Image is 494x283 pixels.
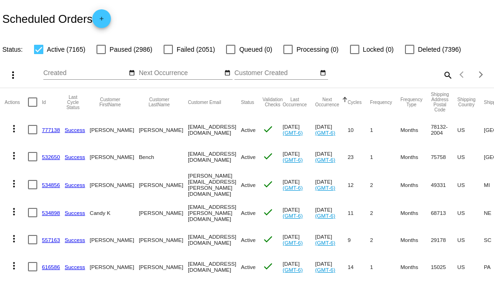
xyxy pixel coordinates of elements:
[400,170,431,199] mat-cell: Months
[348,199,370,226] mat-cell: 11
[348,170,370,199] mat-cell: 12
[188,199,241,226] mat-cell: [EMAIL_ADDRESS][PERSON_NAME][DOMAIN_NAME]
[262,179,274,190] mat-icon: check
[315,170,348,199] mat-cell: [DATE]
[283,240,303,246] a: (GMT-6)
[42,237,60,243] a: 557163
[139,97,179,107] button: Change sorting for CustomerLastName
[296,44,338,55] span: Processing (0)
[348,226,370,253] mat-cell: 9
[42,182,60,188] a: 534856
[188,170,241,199] mat-cell: [PERSON_NAME][EMAIL_ADDRESS][PERSON_NAME][DOMAIN_NAME]
[315,97,339,107] button: Change sorting for NextOccurrenceUtc
[457,170,484,199] mat-cell: US
[283,267,303,273] a: (GMT-6)
[8,233,20,244] mat-icon: more_vert
[262,234,274,245] mat-icon: check
[431,116,457,143] mat-cell: 78132-2004
[431,92,449,112] button: Change sorting for ShippingPostcode
[8,150,20,161] mat-icon: more_vert
[65,154,85,160] a: Success
[315,185,335,191] a: (GMT-6)
[139,69,223,77] input: Next Occurrence
[453,65,472,84] button: Previous page
[315,253,348,280] mat-cell: [DATE]
[348,143,370,170] mat-cell: 23
[370,199,400,226] mat-cell: 2
[65,210,85,216] a: Success
[315,157,335,163] a: (GMT-6)
[42,99,46,105] button: Change sorting for Id
[315,213,335,219] a: (GMT-6)
[188,226,241,253] mat-cell: [EMAIL_ADDRESS][DOMAIN_NAME]
[188,143,241,170] mat-cell: [EMAIL_ADDRESS][DOMAIN_NAME]
[315,199,348,226] mat-cell: [DATE]
[348,116,370,143] mat-cell: 10
[241,237,256,243] span: Active
[400,97,422,107] button: Change sorting for FrequencyType
[65,127,85,133] a: Success
[370,143,400,170] mat-cell: 1
[457,116,484,143] mat-cell: US
[139,143,188,170] mat-cell: Bench
[370,226,400,253] mat-cell: 2
[348,99,362,105] button: Change sorting for Cycles
[47,44,85,55] span: Active (7165)
[431,143,457,170] mat-cell: 75758
[283,213,303,219] a: (GMT-6)
[188,253,241,280] mat-cell: [EMAIL_ADDRESS][DOMAIN_NAME]
[139,199,188,226] mat-cell: [PERSON_NAME]
[129,69,135,77] mat-icon: date_range
[139,116,188,143] mat-cell: [PERSON_NAME]
[283,116,316,143] mat-cell: [DATE]
[370,116,400,143] mat-cell: 1
[283,143,316,170] mat-cell: [DATE]
[90,253,139,280] mat-cell: [PERSON_NAME]
[5,88,28,116] mat-header-cell: Actions
[42,210,60,216] a: 534898
[177,44,215,55] span: Failed (2051)
[2,9,111,28] h2: Scheduled Orders
[139,253,188,280] mat-cell: [PERSON_NAME]
[8,123,20,134] mat-icon: more_vert
[239,44,272,55] span: Queued (0)
[241,182,256,188] span: Active
[348,253,370,280] mat-cell: 14
[90,97,130,107] button: Change sorting for CustomerFirstName
[472,65,490,84] button: Next page
[43,69,127,77] input: Created
[42,264,60,270] a: 616586
[400,199,431,226] mat-cell: Months
[241,127,256,133] span: Active
[110,44,152,55] span: Paused (2986)
[457,253,484,280] mat-cell: US
[241,210,256,216] span: Active
[400,143,431,170] mat-cell: Months
[262,124,274,135] mat-icon: check
[188,116,241,143] mat-cell: [EMAIL_ADDRESS][DOMAIN_NAME]
[2,46,23,53] span: Status:
[320,69,326,77] mat-icon: date_range
[262,207,274,218] mat-icon: check
[139,170,188,199] mat-cell: [PERSON_NAME]
[400,116,431,143] mat-cell: Months
[65,264,85,270] a: Success
[431,226,457,253] mat-cell: 29178
[283,170,316,199] mat-cell: [DATE]
[8,178,20,189] mat-icon: more_vert
[431,170,457,199] mat-cell: 49331
[90,143,139,170] mat-cell: [PERSON_NAME]
[363,44,394,55] span: Locked (0)
[457,97,475,107] button: Change sorting for ShippingCountry
[42,127,60,133] a: 777138
[90,226,139,253] mat-cell: [PERSON_NAME]
[315,226,348,253] mat-cell: [DATE]
[8,260,20,271] mat-icon: more_vert
[65,237,85,243] a: Success
[457,199,484,226] mat-cell: US
[457,143,484,170] mat-cell: US
[7,69,19,81] mat-icon: more_vert
[65,182,85,188] a: Success
[315,240,335,246] a: (GMT-6)
[315,130,335,136] a: (GMT-6)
